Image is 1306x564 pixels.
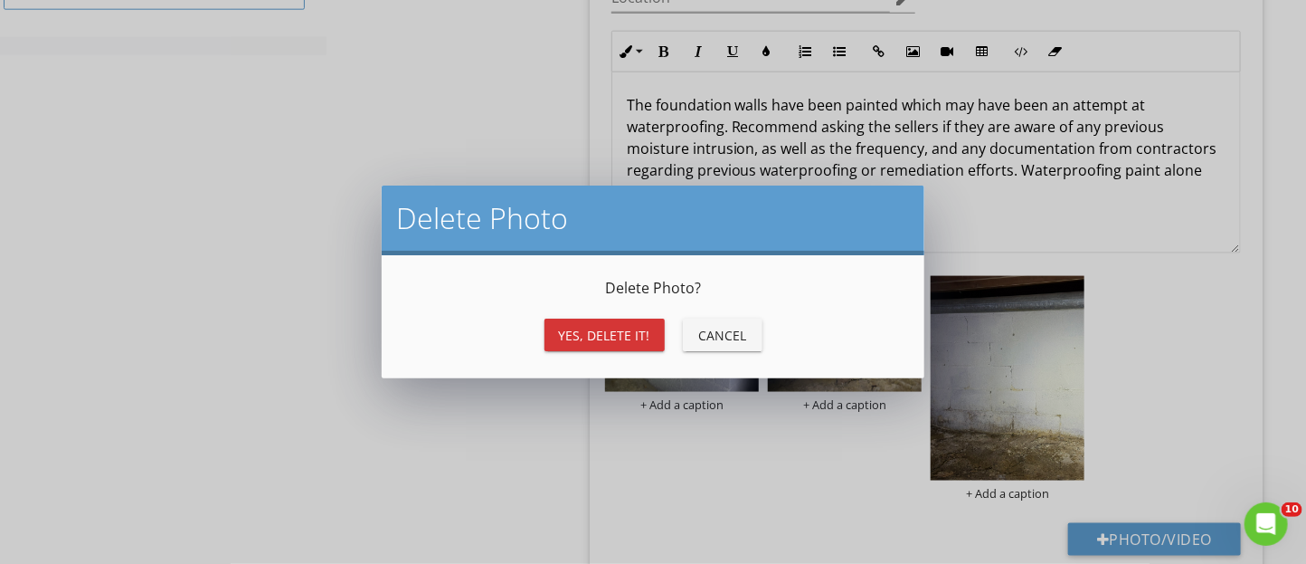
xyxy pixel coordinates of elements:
p: Delete Photo ? [403,277,903,299]
div: Yes, Delete it! [559,326,650,345]
h2: Delete Photo [396,200,910,236]
span: 10 [1282,502,1302,517]
button: Yes, Delete it! [544,319,665,351]
button: Cancel [683,319,762,351]
div: Cancel [697,326,748,345]
iframe: Intercom live chat [1244,502,1288,546]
